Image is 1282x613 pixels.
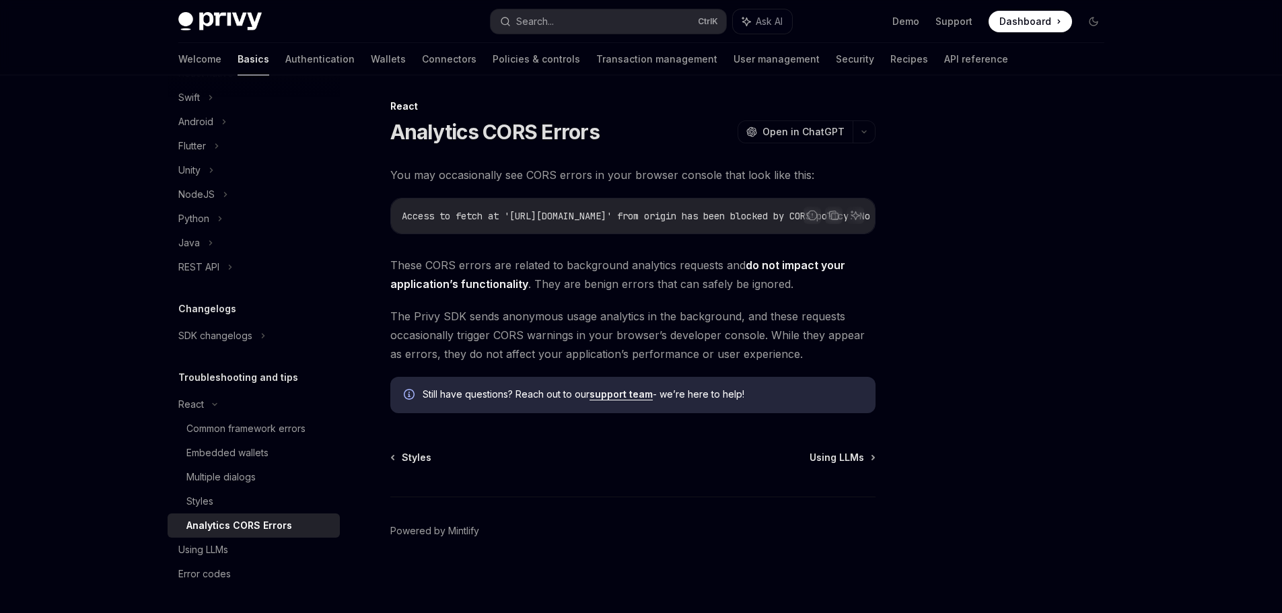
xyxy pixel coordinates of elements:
button: Ask AI [733,9,792,34]
button: Search...CtrlK [491,9,726,34]
span: Still have questions? Reach out to our - we’re here to help! [423,388,862,401]
button: Open in ChatGPT [738,120,853,143]
span: Using LLMs [810,451,864,464]
a: User management [734,43,820,75]
div: Analytics CORS Errors [186,517,292,534]
a: support team [590,388,653,400]
a: Multiple dialogs [168,465,340,489]
a: Styles [168,489,340,513]
div: Using LLMs [178,542,228,558]
span: Dashboard [999,15,1051,28]
a: Wallets [371,43,406,75]
h5: Changelogs [178,301,236,317]
a: Security [836,43,874,75]
div: Unity [178,162,201,178]
span: You may occasionally see CORS errors in your browser console that look like this: [390,166,876,184]
a: Authentication [285,43,355,75]
div: SDK changelogs [178,328,252,344]
div: Python [178,211,209,227]
a: Support [935,15,972,28]
div: Error codes [178,566,231,582]
img: dark logo [178,12,262,31]
div: React [178,396,204,412]
span: Access to fetch at '[URL][DOMAIN_NAME]' from origin has been blocked by CORS policy: No 'Access-C... [402,210,1274,222]
span: Ctrl K [698,16,718,27]
a: Demo [892,15,919,28]
button: Copy the contents from the code block [825,207,843,224]
div: Styles [186,493,213,509]
div: Common framework errors [186,421,306,437]
svg: Info [404,389,417,402]
span: The Privy SDK sends anonymous usage analytics in the background, and these requests occasionally ... [390,307,876,363]
button: Ask AI [847,207,864,224]
div: NodeJS [178,186,215,203]
a: API reference [944,43,1008,75]
a: Common framework errors [168,417,340,441]
div: Multiple dialogs [186,469,256,485]
h1: Analytics CORS Errors [390,120,600,144]
a: Welcome [178,43,221,75]
div: Android [178,114,213,130]
span: Ask AI [756,15,783,28]
a: Styles [392,451,431,464]
button: Report incorrect code [804,207,821,224]
a: Policies & controls [493,43,580,75]
div: Swift [178,89,200,106]
a: Analytics CORS Errors [168,513,340,538]
a: Embedded wallets [168,441,340,465]
span: Open in ChatGPT [762,125,845,139]
div: REST API [178,259,219,275]
a: Connectors [422,43,476,75]
div: React [390,100,876,113]
a: Transaction management [596,43,717,75]
a: Dashboard [989,11,1072,32]
span: Styles [402,451,431,464]
a: Using LLMs [168,538,340,562]
button: Toggle dark mode [1083,11,1104,32]
span: These CORS errors are related to background analytics requests and . They are benign errors that ... [390,256,876,293]
div: Flutter [178,138,206,154]
a: Basics [238,43,269,75]
a: Error codes [168,562,340,586]
a: Using LLMs [810,451,874,464]
div: Embedded wallets [186,445,269,461]
a: Recipes [890,43,928,75]
h5: Troubleshooting and tips [178,369,298,386]
div: Java [178,235,200,251]
a: Powered by Mintlify [390,524,479,538]
div: Search... [516,13,554,30]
